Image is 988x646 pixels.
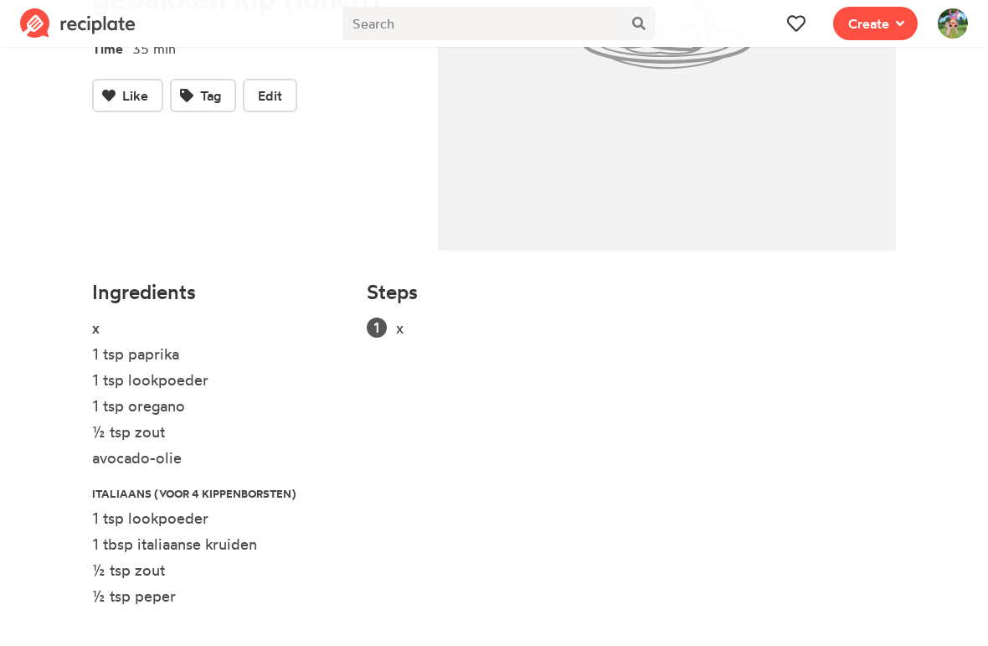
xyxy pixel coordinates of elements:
button: Tag [170,79,236,112]
li: ½ tsp zout [92,421,347,447]
span: Create [848,13,889,34]
li: 1 tsp lookpoeder [92,507,347,533]
li: 1 tbsp italiaanse kruiden [92,533,347,559]
li: 1 tsp paprika [92,343,347,369]
img: User's avatar [938,8,968,39]
h4: Ingredients [92,281,347,303]
li: ½ tsp zout [92,559,347,585]
li: avocado-olie [92,447,347,473]
li: 1 tsp oregano [92,395,347,421]
input: Search [342,7,621,40]
span: 35 min [132,40,176,57]
img: Reciplate [20,8,136,39]
h4: Steps [367,281,418,303]
button: Like [92,79,163,112]
span: Tag [200,85,221,106]
button: Edit [243,79,297,112]
span: Edit [258,85,282,106]
li: 1 tsp lookpoeder [92,369,347,395]
li: italiaans (voor 4 kippenborsten) [92,481,347,507]
button: Create [833,7,918,40]
span: Like [122,85,148,106]
li: x [92,317,347,343]
li: x [396,317,896,339]
span: Time [92,35,132,59]
li: ½ tsp peper [92,585,347,611]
